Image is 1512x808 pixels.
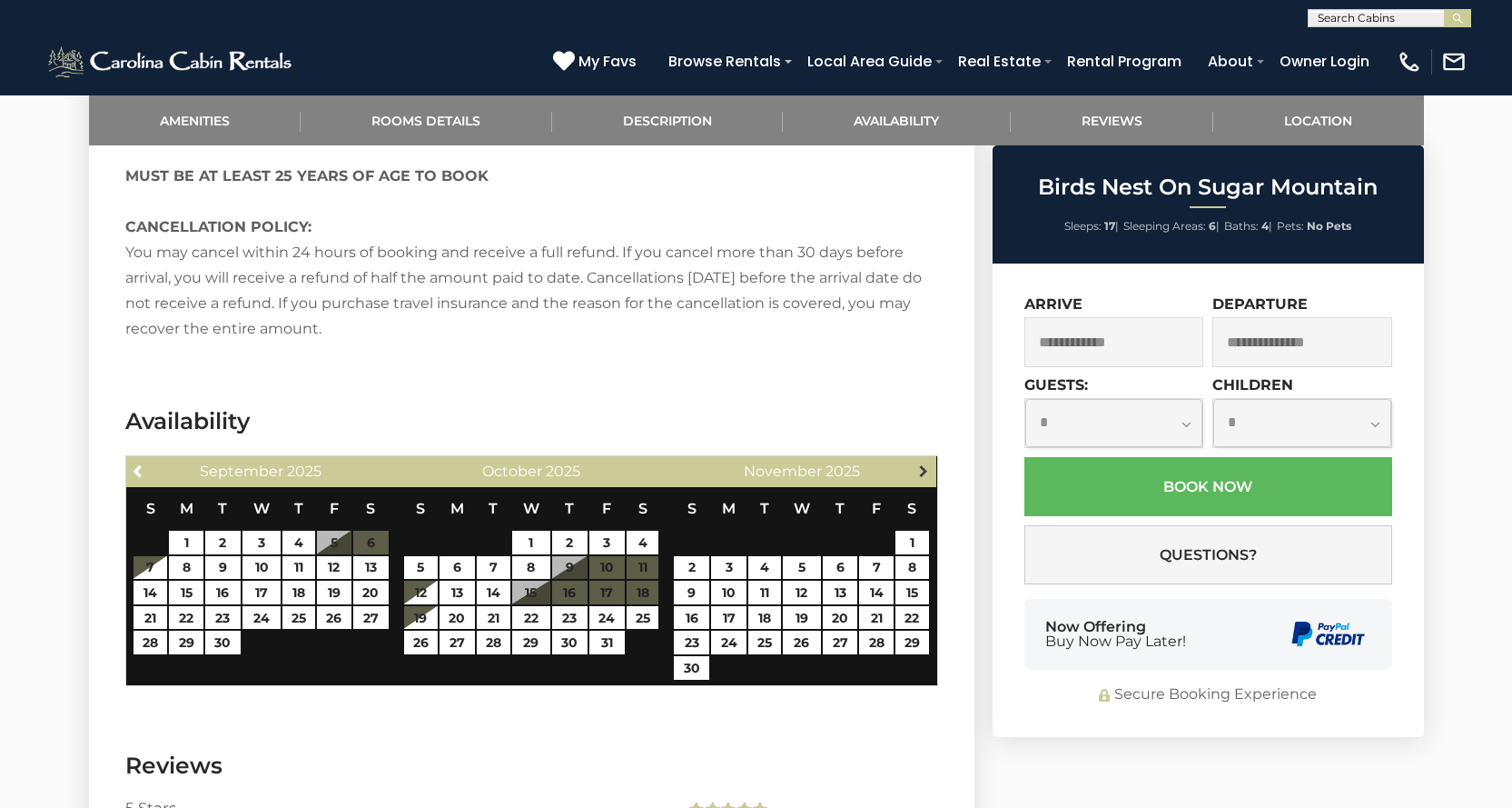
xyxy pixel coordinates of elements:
[205,581,241,604] a: 16
[1058,45,1191,77] a: Rental Program
[128,459,151,482] a: Previous
[1277,219,1304,233] span: Pets:
[1307,219,1351,233] strong: No Pets
[205,631,241,654] a: 30
[169,606,203,630] a: 22
[895,581,929,604] a: 15
[565,500,574,517] span: Thursday
[589,531,625,554] a: 3
[200,463,283,480] span: September
[301,95,552,145] a: Rooms Details
[711,556,746,580] a: 3
[872,500,881,517] span: Friday
[1064,219,1102,233] span: Sleeps:
[859,606,893,630] a: 21
[133,631,167,654] a: 28
[748,556,781,580] a: 4
[169,556,203,580] a: 8
[674,581,709,604] a: 9
[895,606,929,630] a: 22
[169,631,203,654] a: 29
[895,531,929,554] a: 1
[489,500,498,517] span: Tuesday
[404,556,438,580] a: 5
[146,500,155,517] span: Sunday
[748,631,781,654] a: 25
[440,606,475,630] a: 20
[523,500,539,517] span: Wednesday
[450,500,464,517] span: Monday
[512,531,550,554] a: 1
[1212,295,1308,313] label: Departure
[205,606,241,630] a: 23
[711,606,746,630] a: 17
[1024,525,1392,584] button: Questions?
[1024,376,1088,394] label: Guests:
[825,463,860,480] span: 2025
[477,631,510,654] a: 28
[404,581,438,604] a: 12
[578,50,637,73] span: My Favs
[294,500,303,517] span: Thursday
[205,556,241,580] a: 9
[512,631,550,654] a: 29
[638,500,647,517] span: Saturday
[1199,45,1262,77] a: About
[89,95,301,145] a: Amenities
[912,459,934,482] a: Next
[552,95,784,145] a: Description
[1270,45,1379,77] a: Owner Login
[859,556,893,580] a: 7
[1024,684,1392,705] div: Secure Booking Experience
[125,167,489,235] strong: MUST BE AT LEAST 25 YEARS OF AGE TO BOOK CANCELLATION POLICY:
[748,581,781,604] a: 11
[169,581,203,604] a: 15
[180,500,193,517] span: Monday
[1224,214,1272,238] li: |
[404,606,438,630] a: 19
[552,531,588,554] a: 2
[895,556,929,580] a: 8
[282,606,315,630] a: 25
[687,500,697,517] span: Sunday
[169,531,203,554] a: 1
[477,556,510,580] a: 7
[440,631,475,654] a: 27
[1024,457,1392,516] button: Book Now
[1224,219,1259,233] span: Baths:
[1064,214,1119,238] li: |
[748,606,781,630] a: 18
[353,581,389,604] a: 20
[440,581,475,604] a: 13
[794,500,810,517] span: Wednesday
[1104,219,1115,233] strong: 17
[711,631,746,654] a: 24
[760,500,769,517] span: Tuesday
[440,556,475,580] a: 6
[282,581,315,604] a: 18
[1045,620,1186,649] div: Now Offering
[722,500,736,517] span: Monday
[823,556,858,580] a: 6
[477,606,510,630] a: 21
[416,500,425,517] span: Sunday
[353,606,389,630] a: 27
[477,581,510,604] a: 14
[1261,219,1269,233] strong: 4
[205,531,241,554] a: 2
[589,631,625,654] a: 31
[133,581,167,604] a: 14
[546,463,580,480] span: 2025
[125,750,938,782] h3: Reviews
[997,175,1419,199] h2: Birds Nest On Sugar Mountain
[45,44,297,80] img: White-1-2.png
[512,606,550,630] a: 22
[317,581,351,604] a: 19
[282,556,315,580] a: 11
[330,500,339,517] span: Friday
[1024,295,1082,313] label: Arrive
[674,606,709,630] a: 16
[823,581,858,604] a: 13
[242,531,281,554] a: 3
[1212,376,1293,394] label: Children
